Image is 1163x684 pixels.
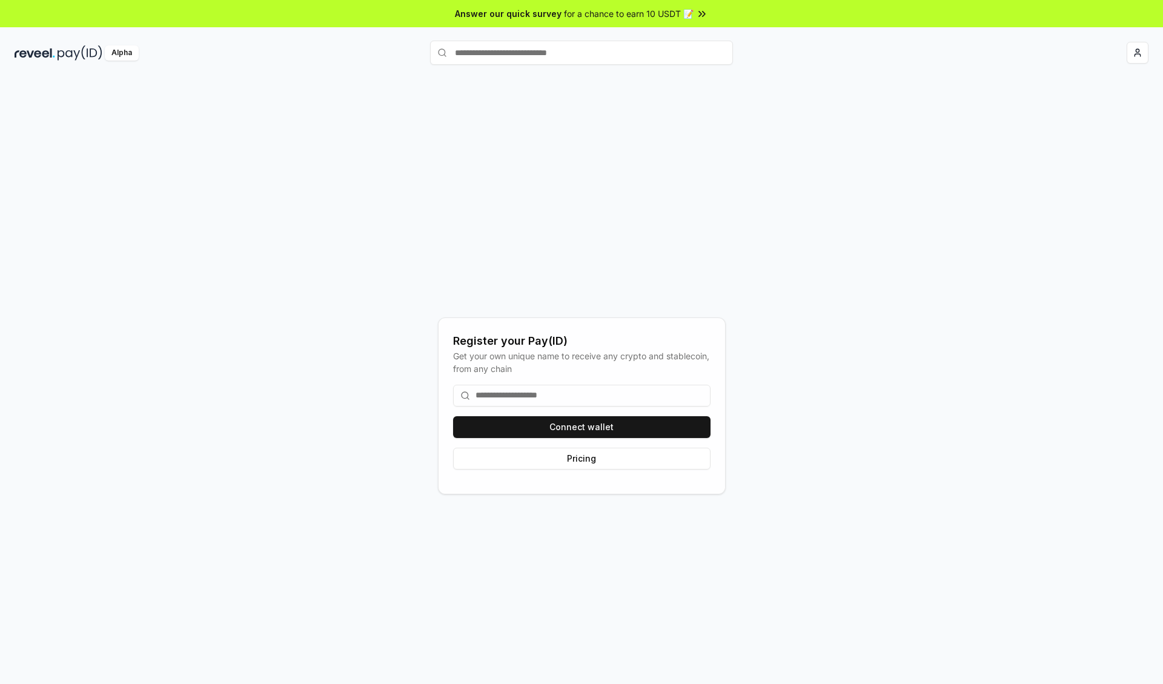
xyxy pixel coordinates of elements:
img: pay_id [58,45,102,61]
div: Get your own unique name to receive any crypto and stablecoin, from any chain [453,350,711,375]
img: reveel_dark [15,45,55,61]
button: Pricing [453,448,711,470]
div: Alpha [105,45,139,61]
button: Connect wallet [453,416,711,438]
div: Register your Pay(ID) [453,333,711,350]
span: Answer our quick survey [455,7,562,20]
span: for a chance to earn 10 USDT 📝 [564,7,694,20]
